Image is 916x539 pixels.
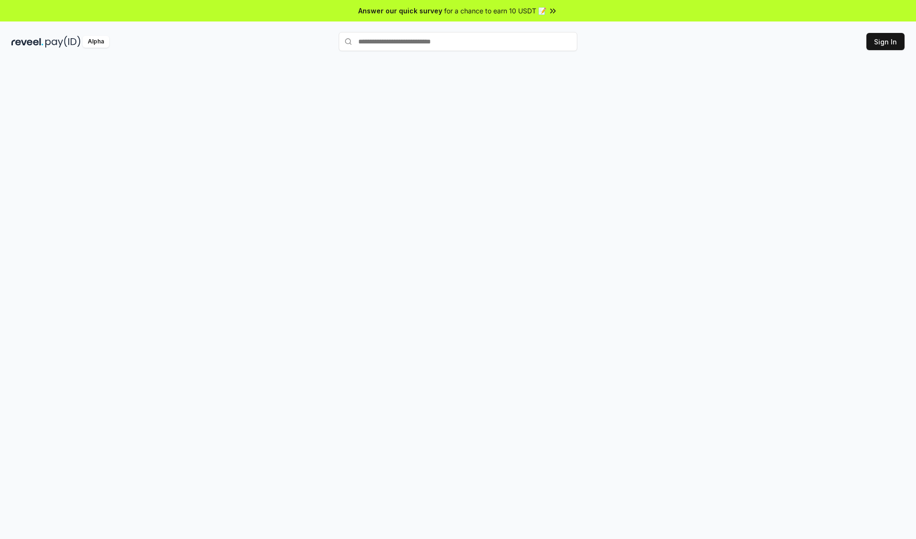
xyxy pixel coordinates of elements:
span: Answer our quick survey [358,6,442,16]
div: Alpha [83,36,109,48]
span: for a chance to earn 10 USDT 📝 [444,6,546,16]
button: Sign In [866,33,905,50]
img: reveel_dark [11,36,43,48]
img: pay_id [45,36,81,48]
